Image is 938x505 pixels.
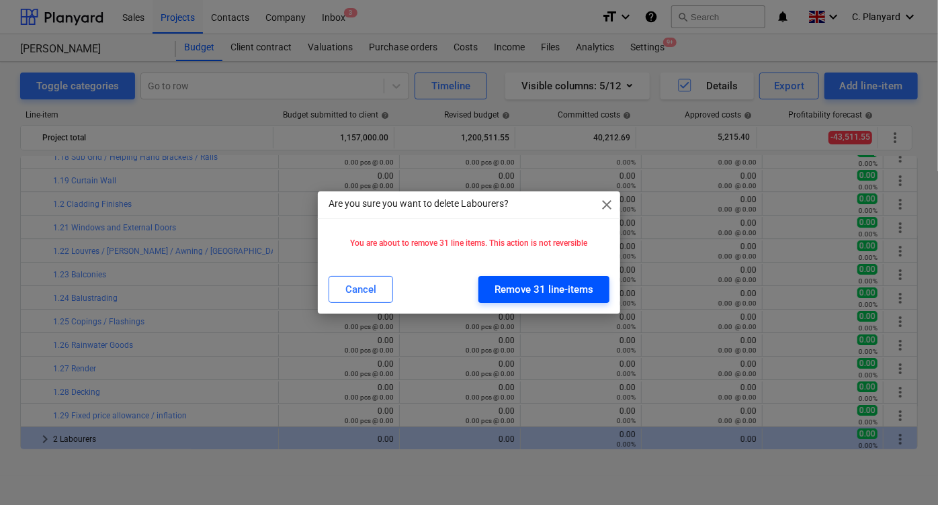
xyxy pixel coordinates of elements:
[329,197,509,211] p: Are you sure you want to delete Labourers?
[871,441,938,505] iframe: Chat Widget
[345,281,376,298] div: Cancel
[599,197,615,213] span: close
[478,276,609,303] button: Remove 31 line-items
[329,276,393,303] button: Cancel
[495,281,593,298] div: Remove 31 line-items
[334,238,604,249] p: You are about to remove 31 line items. This action is not reversible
